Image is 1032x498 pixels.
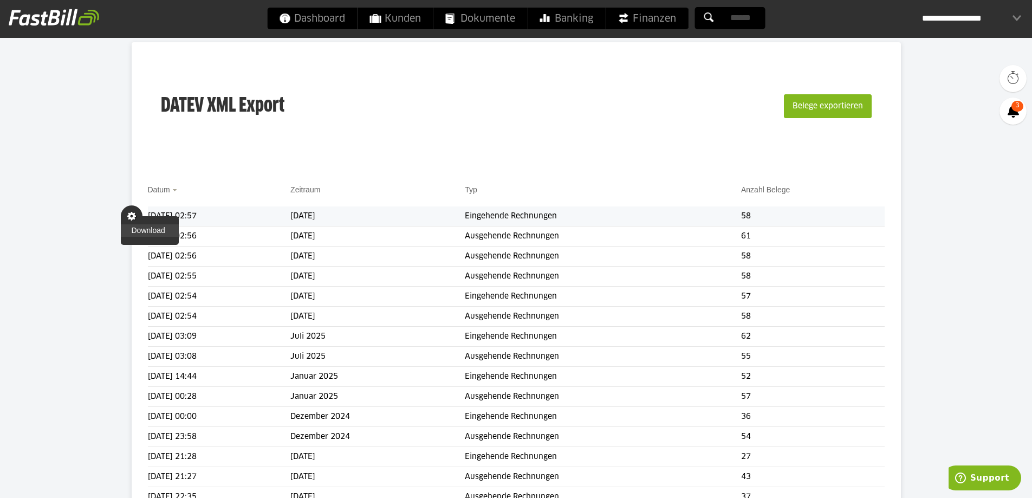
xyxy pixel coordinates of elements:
iframe: Öffnet ein Widget, in dem Sie weitere Informationen finden [949,465,1021,493]
img: sort_desc.gif [172,189,179,191]
td: 58 [741,267,884,287]
td: 54 [741,427,884,447]
td: [DATE] 00:28 [148,387,291,407]
td: Ausgehende Rechnungen [465,467,741,487]
td: [DATE] [290,227,465,247]
td: Eingehende Rechnungen [465,327,741,347]
span: Finanzen [618,8,676,29]
td: Januar 2025 [290,367,465,387]
span: Dokumente [445,8,515,29]
td: 62 [741,327,884,347]
td: 27 [741,447,884,467]
td: 61 [741,227,884,247]
td: 58 [741,247,884,267]
span: Banking [540,8,593,29]
td: [DATE] 02:57 [148,206,291,227]
td: [DATE] 02:54 [148,287,291,307]
a: Typ [465,185,477,194]
td: Juli 2025 [290,347,465,367]
td: [DATE] 03:08 [148,347,291,367]
td: 36 [741,407,884,427]
td: Dezember 2024 [290,407,465,427]
td: [DATE] [290,206,465,227]
td: Eingehende Rechnungen [465,287,741,307]
span: 3 [1011,101,1023,112]
a: Kunden [358,8,433,29]
h3: DATEV XML Export [161,72,284,141]
td: [DATE] 02:54 [148,307,291,327]
button: Belege exportieren [784,94,872,118]
a: Dokumente [433,8,527,29]
td: Ausgehende Rechnungen [465,267,741,287]
td: 55 [741,347,884,367]
img: fastbill_logo_white.png [9,9,99,26]
td: [DATE] 02:55 [148,267,291,287]
a: Dashboard [267,8,357,29]
td: Ausgehende Rechnungen [465,227,741,247]
td: [DATE] 03:09 [148,327,291,347]
td: Eingehende Rechnungen [465,407,741,427]
a: Banking [528,8,605,29]
td: 58 [741,206,884,227]
a: Finanzen [606,8,688,29]
td: [DATE] 02:56 [148,247,291,267]
a: Anzahl Belege [741,185,790,194]
a: Datum [148,185,170,194]
td: Juli 2025 [290,327,465,347]
td: [DATE] 00:00 [148,407,291,427]
a: Download [121,224,179,237]
span: Dashboard [279,8,345,29]
td: [DATE] [290,267,465,287]
td: 52 [741,367,884,387]
td: 57 [741,387,884,407]
a: Zeitraum [290,185,320,194]
td: Ausgehende Rechnungen [465,247,741,267]
td: [DATE] [290,287,465,307]
td: [DATE] 21:27 [148,467,291,487]
span: Kunden [369,8,421,29]
td: [DATE] [290,447,465,467]
td: Ausgehende Rechnungen [465,347,741,367]
td: Dezember 2024 [290,427,465,447]
td: Eingehende Rechnungen [465,367,741,387]
td: [DATE] [290,307,465,327]
td: [DATE] 02:56 [148,227,291,247]
td: [DATE] 23:58 [148,427,291,447]
td: Ausgehende Rechnungen [465,387,741,407]
td: [DATE] [290,247,465,267]
a: 3 [999,98,1027,125]
td: Ausgehende Rechnungen [465,307,741,327]
td: 57 [741,287,884,307]
td: Eingehende Rechnungen [465,447,741,467]
td: [DATE] [290,467,465,487]
td: [DATE] 14:44 [148,367,291,387]
td: Januar 2025 [290,387,465,407]
td: 58 [741,307,884,327]
td: [DATE] 21:28 [148,447,291,467]
td: 43 [741,467,884,487]
td: Eingehende Rechnungen [465,206,741,227]
td: Ausgehende Rechnungen [465,427,741,447]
